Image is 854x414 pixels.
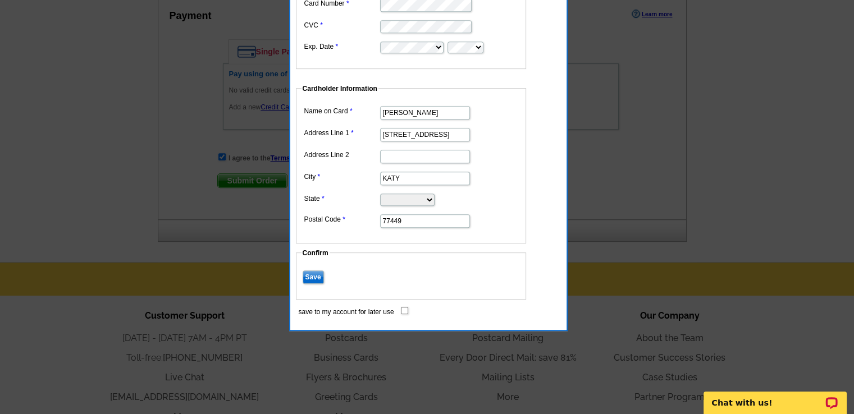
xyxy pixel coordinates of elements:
[302,248,330,258] legend: Confirm
[302,84,378,94] legend: Cardholder Information
[696,379,854,414] iframe: LiveChat chat widget
[304,172,379,182] label: City
[304,128,379,138] label: Address Line 1
[304,20,379,30] label: CVC
[304,106,379,116] label: Name on Card
[299,307,394,317] label: save to my account for later use
[304,194,379,204] label: State
[304,42,379,52] label: Exp. Date
[304,214,379,224] label: Postal Code
[304,150,379,160] label: Address Line 2
[303,270,324,284] input: Save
